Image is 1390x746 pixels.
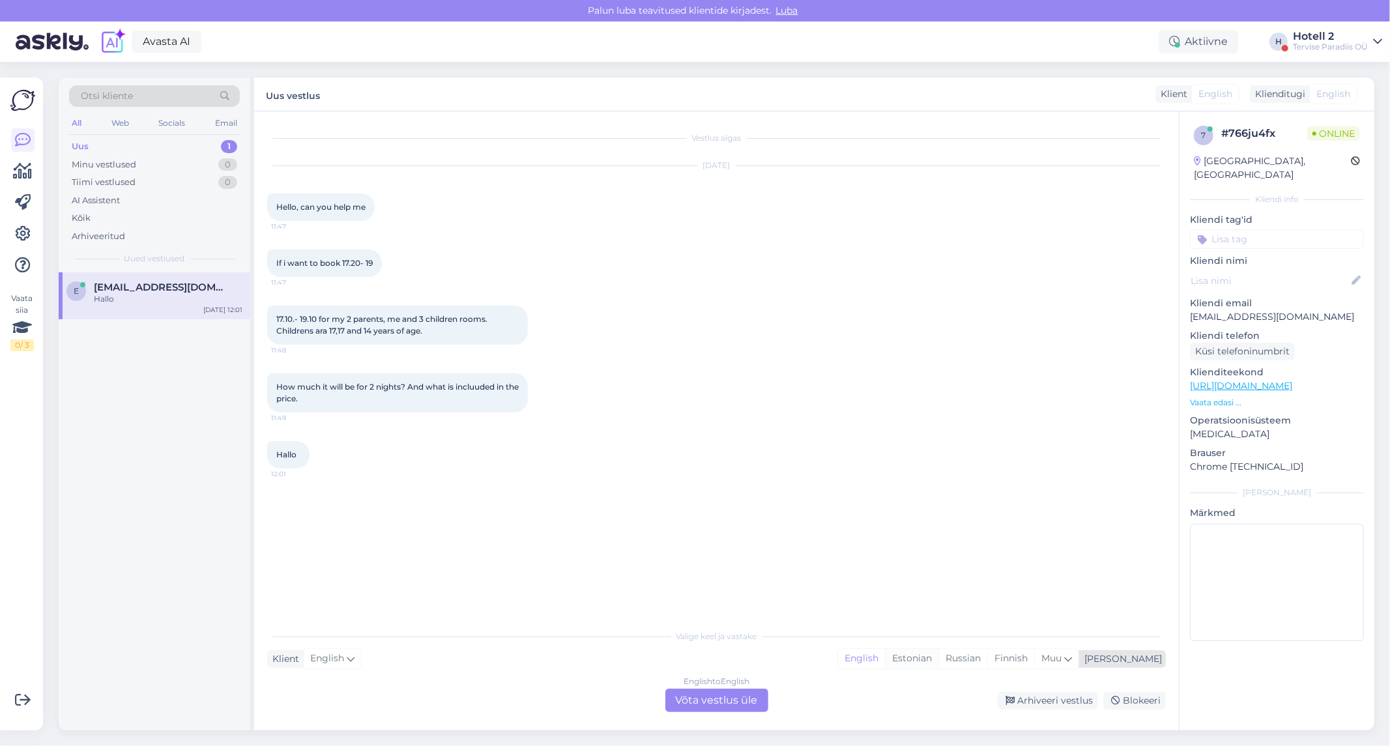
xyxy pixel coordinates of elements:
span: Online [1307,126,1360,141]
span: If i want to book 17.20- 19 [276,258,373,268]
div: Hotell 2 [1293,31,1368,42]
a: Hotell 2Tervise Paradiis OÜ [1293,31,1382,52]
div: Tervise Paradiis OÜ [1293,42,1368,52]
p: Vaata edasi ... [1190,397,1364,409]
div: English [838,649,885,668]
span: English [1316,87,1350,101]
span: e [74,286,79,296]
span: 7 [1202,130,1206,140]
div: Arhiveeritud [72,230,125,243]
div: 0 / 3 [10,339,34,351]
div: H [1269,33,1288,51]
div: All [69,115,84,132]
div: Russian [938,649,987,668]
span: 11:48 [271,345,320,355]
span: English [310,652,344,666]
p: Kliendi telefon [1190,329,1364,343]
a: [URL][DOMAIN_NAME] [1190,380,1292,392]
span: Hello, can you help me [276,202,366,212]
div: English to English [684,676,749,687]
p: Brauser [1190,446,1364,460]
img: explore-ai [99,28,126,55]
p: [EMAIL_ADDRESS][DOMAIN_NAME] [1190,310,1364,324]
div: Socials [156,115,188,132]
span: 12:01 [271,469,320,479]
div: [PERSON_NAME] [1079,652,1162,666]
span: 17.10.- 19.10 for my 2 parents, me and 3 children rooms. Childrens ara 17,17 and 14 years of age. [276,314,489,336]
div: Klient [1155,87,1187,101]
div: [PERSON_NAME] [1190,487,1364,498]
p: [MEDICAL_DATA] [1190,427,1364,441]
p: Operatsioonisüsteem [1190,414,1364,427]
img: Askly Logo [10,88,35,113]
label: Uus vestlus [266,85,320,103]
div: Minu vestlused [72,158,136,171]
div: Finnish [987,649,1034,668]
div: Arhiveeri vestlus [998,692,1098,710]
div: Klienditugi [1250,87,1305,101]
span: 11:47 [271,278,320,287]
div: 0 [218,176,237,189]
div: [GEOGRAPHIC_DATA], [GEOGRAPHIC_DATA] [1194,154,1351,182]
div: # 766ju4fx [1221,126,1307,141]
span: elinakrupko@inbox.lv [94,281,229,293]
span: Hallo [276,450,297,459]
div: Valige keel ja vastake [267,631,1166,642]
p: Chrome [TECHNICAL_ID] [1190,460,1364,474]
div: Vaata siia [10,293,34,351]
span: 11:47 [271,222,320,231]
div: Kliendi info [1190,194,1364,205]
div: Võta vestlus üle [665,689,768,712]
div: 1 [221,140,237,153]
div: Hallo [94,293,242,305]
input: Lisa tag [1190,229,1364,249]
div: Web [109,115,132,132]
div: [DATE] [267,160,1166,171]
span: 11:49 [271,413,320,423]
span: Otsi kliente [81,89,133,103]
span: English [1198,87,1232,101]
span: Muu [1041,652,1062,664]
div: [DATE] 12:01 [203,305,242,315]
input: Lisa nimi [1191,274,1349,288]
div: Email [212,115,240,132]
div: AI Assistent [72,194,120,207]
div: Aktiivne [1159,30,1238,53]
p: Kliendi tag'id [1190,213,1364,227]
p: Märkmed [1190,506,1364,520]
div: 0 [218,158,237,171]
div: Vestlus algas [267,132,1166,144]
div: Uus [72,140,89,153]
p: Klienditeekond [1190,366,1364,379]
div: Küsi telefoninumbrit [1190,343,1295,360]
span: Luba [772,5,802,16]
div: Klient [267,652,299,666]
p: Kliendi nimi [1190,254,1364,268]
div: Kõik [72,212,91,225]
a: Avasta AI [132,31,201,53]
p: Kliendi email [1190,296,1364,310]
div: Tiimi vestlused [72,176,136,189]
span: How much it will be for 2 nights? And what is incluuded in the price. [276,382,521,403]
div: Estonian [885,649,938,668]
span: Uued vestlused [124,253,185,265]
div: Blokeeri [1103,692,1166,710]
